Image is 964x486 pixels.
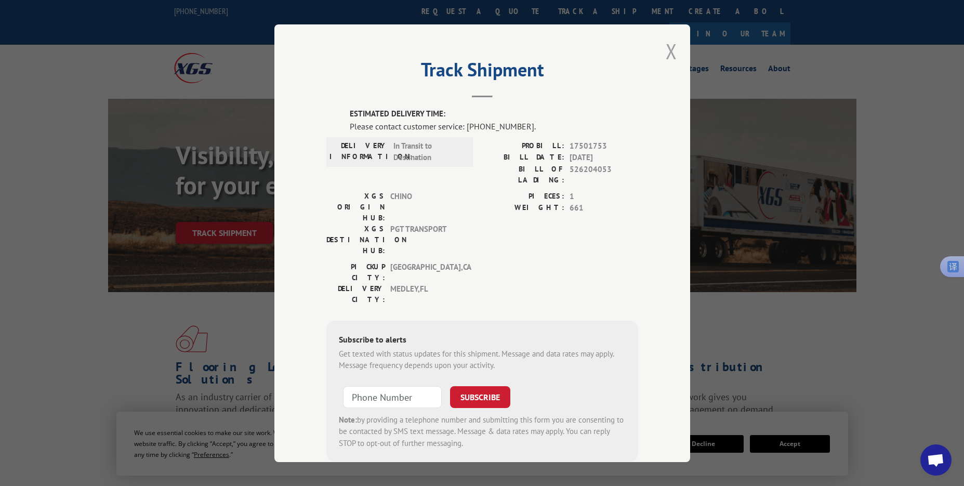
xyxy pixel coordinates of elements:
label: ESTIMATED DELIVERY TIME: [350,108,638,120]
label: PROBILL: [482,140,564,152]
label: BILL DATE: [482,152,564,164]
div: by providing a telephone number and submitting this form you are consenting to be contacted by SM... [339,414,626,449]
a: Open chat [920,444,952,476]
label: BILL OF LADING: [482,163,564,185]
label: WEIGHT: [482,202,564,214]
div: Subscribe to alerts [339,333,626,348]
label: DELIVERY CITY: [326,283,385,305]
label: XGS ORIGIN HUB: [326,190,385,223]
label: DELIVERY INFORMATION: [329,140,388,163]
span: [GEOGRAPHIC_DATA] , CA [390,261,460,283]
div: Please contact customer service: [PHONE_NUMBER]. [350,120,638,132]
span: 17501753 [570,140,638,152]
button: Close modal [666,37,677,65]
span: PGT TRANSPORT [390,223,460,256]
label: PICKUP CITY: [326,261,385,283]
input: Phone Number [343,386,442,408]
span: 661 [570,202,638,214]
label: PIECES: [482,190,564,202]
button: SUBSCRIBE [450,386,510,408]
strong: Note: [339,414,357,424]
span: In Transit to Destination [393,140,464,163]
span: 1 [570,190,638,202]
label: XGS DESTINATION HUB: [326,223,385,256]
div: Get texted with status updates for this shipment. Message and data rates may apply. Message frequ... [339,348,626,371]
span: MEDLEY , FL [390,283,460,305]
h2: Track Shipment [326,62,638,82]
span: 526204053 [570,163,638,185]
span: CHINO [390,190,460,223]
span: [DATE] [570,152,638,164]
